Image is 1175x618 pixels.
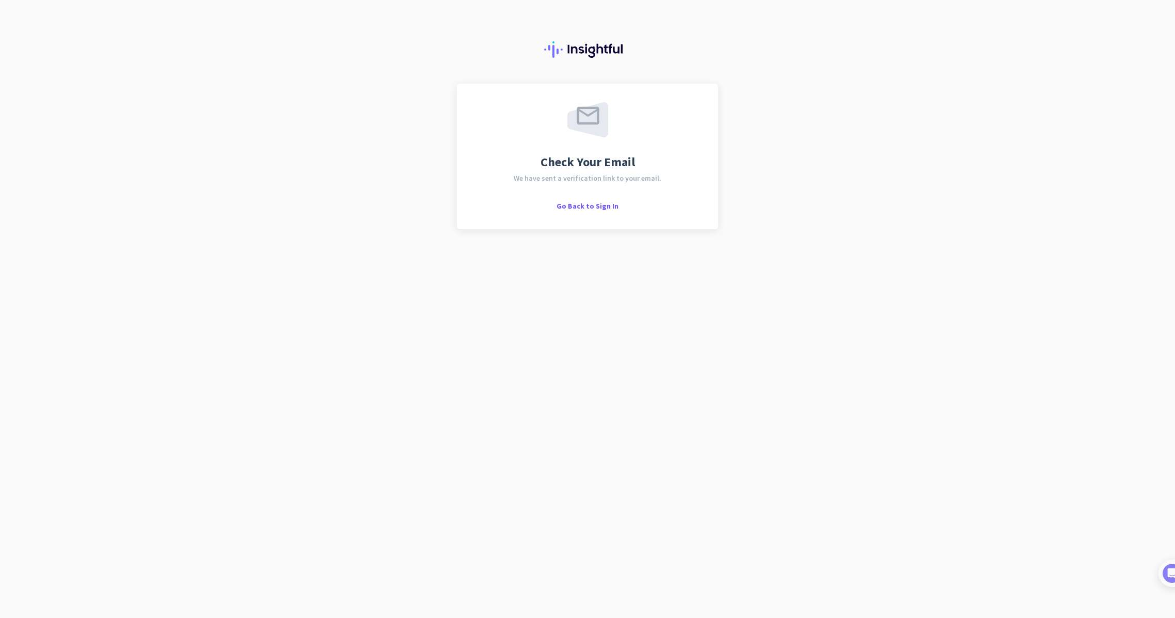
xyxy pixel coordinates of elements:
[567,102,608,137] img: email-sent
[544,41,631,58] img: Insightful
[557,201,618,211] span: Go Back to Sign In
[541,156,635,168] span: Check Your Email
[514,175,661,182] span: We have sent a verification link to your email.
